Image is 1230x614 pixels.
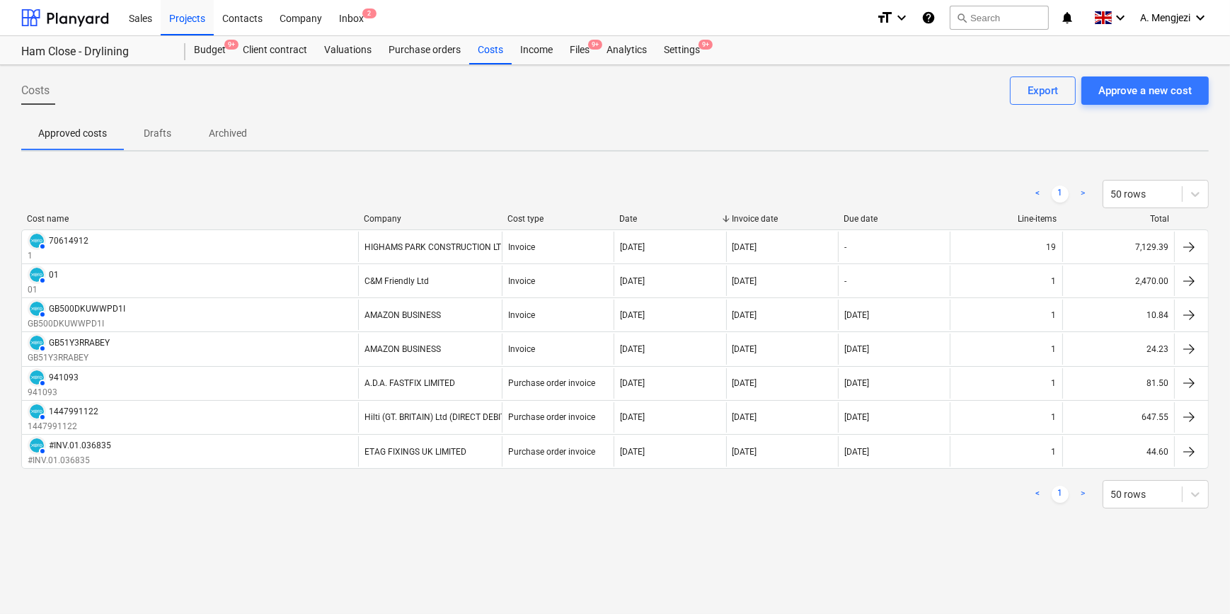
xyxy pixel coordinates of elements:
div: Invoice has been synced with Xero and its status is currently AUTHORISED [28,334,46,352]
i: keyboard_arrow_down [1112,9,1129,26]
div: Invoice has been synced with Xero and its status is currently AUTHORISED [28,300,46,318]
div: [DATE] [620,378,645,388]
div: 1 [1052,344,1057,354]
div: Ham Close - Drylining [21,45,168,59]
img: xero.svg [30,336,44,350]
div: [DATE] [844,412,869,422]
div: [DATE] [620,344,645,354]
div: [DATE] [620,447,645,457]
div: [DATE] [732,344,757,354]
div: Settings [655,36,708,64]
a: Analytics [598,36,655,64]
p: 1447991122 [28,421,98,433]
div: Date [619,214,720,224]
div: Cost type [507,214,609,224]
div: [DATE] [844,310,869,320]
div: [DATE] [732,412,757,422]
div: Invoice [508,242,535,252]
a: Valuations [316,36,380,64]
div: Hilti (GT. BRITAIN) Ltd (DIRECT DEBIT) [364,412,508,422]
div: Invoice has been synced with Xero and its status is currently AUTHORISED [28,232,46,250]
a: Client contract [234,36,316,64]
div: 1 [1052,447,1057,457]
div: [DATE] [732,276,757,286]
img: xero.svg [30,234,44,248]
a: Next page [1074,186,1091,203]
div: [DATE] [844,378,869,388]
div: 19 [1047,242,1057,252]
div: Invoice has been synced with Xero and its status is currently AUTHORISED [28,368,46,387]
div: 44.60 [1062,436,1174,467]
span: search [956,12,967,23]
div: A.D.A. FASTFIX LIMITED [364,378,455,388]
div: 2,470.00 [1062,266,1174,296]
div: [DATE] [732,242,757,252]
div: Purchase order invoice [508,378,595,388]
div: #INV.01.036835 [49,440,111,450]
div: Line-items [956,214,1057,224]
div: HIGHAMS PARK CONSTRUCTION LTD [364,242,507,252]
div: Company [364,214,496,224]
a: Previous page [1029,186,1046,203]
div: AMAZON BUSINESS [364,310,441,320]
div: ETAG FIXINGS UK LIMITED [364,447,466,457]
a: Next page [1074,486,1091,503]
div: [DATE] [620,310,645,320]
div: Invoice has been synced with Xero and its status is currently AUTHORISED [28,436,46,455]
div: 1 [1052,378,1057,388]
div: - [844,242,846,252]
i: format_size [876,9,893,26]
div: Approve a new cost [1098,81,1192,100]
p: GB51Y3RRABEY [28,352,110,364]
div: [DATE] [844,344,869,354]
div: [DATE] [620,242,645,252]
a: Files9+ [561,36,598,64]
div: Export [1028,81,1058,100]
div: Due date [844,214,945,224]
p: 941093 [28,387,79,399]
div: [DATE] [732,378,757,388]
div: 1 [1052,412,1057,422]
div: Invoice has been synced with Xero and its status is currently AUTHORISED [28,402,46,421]
div: 1 [1052,310,1057,320]
div: - [844,276,846,286]
i: Knowledge base [921,9,936,26]
a: Page 1 is your current page [1052,186,1069,203]
div: 81.50 [1062,368,1174,399]
div: GB51Y3RRABEY [49,338,110,348]
span: Costs [21,82,50,99]
div: [DATE] [844,447,869,457]
img: xero.svg [30,404,44,419]
a: Income [512,36,561,64]
div: Invoice date [732,214,833,224]
a: Budget9+ [185,36,234,64]
p: Archived [209,126,247,141]
img: xero.svg [30,370,44,385]
img: xero.svg [30,268,44,282]
p: #INV.01.036835 [28,455,111,467]
a: Settings9+ [655,36,708,64]
iframe: Chat Widget [1159,546,1230,614]
i: keyboard_arrow_down [1192,9,1209,26]
div: Purchase order invoice [508,447,595,457]
p: Approved costs [38,126,107,141]
button: Approve a new cost [1081,76,1209,105]
span: 9+ [224,40,238,50]
div: 941093 [49,373,79,382]
div: 10.84 [1062,300,1174,330]
i: keyboard_arrow_down [893,9,910,26]
img: xero.svg [30,438,44,453]
a: Costs [469,36,512,64]
div: Budget [185,36,234,64]
div: C&M Friendly Ltd [364,276,429,286]
a: Purchase orders [380,36,469,64]
div: 1 [1052,276,1057,286]
p: GB500DKUWWPD1I [28,318,125,330]
div: 01 [49,270,59,280]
